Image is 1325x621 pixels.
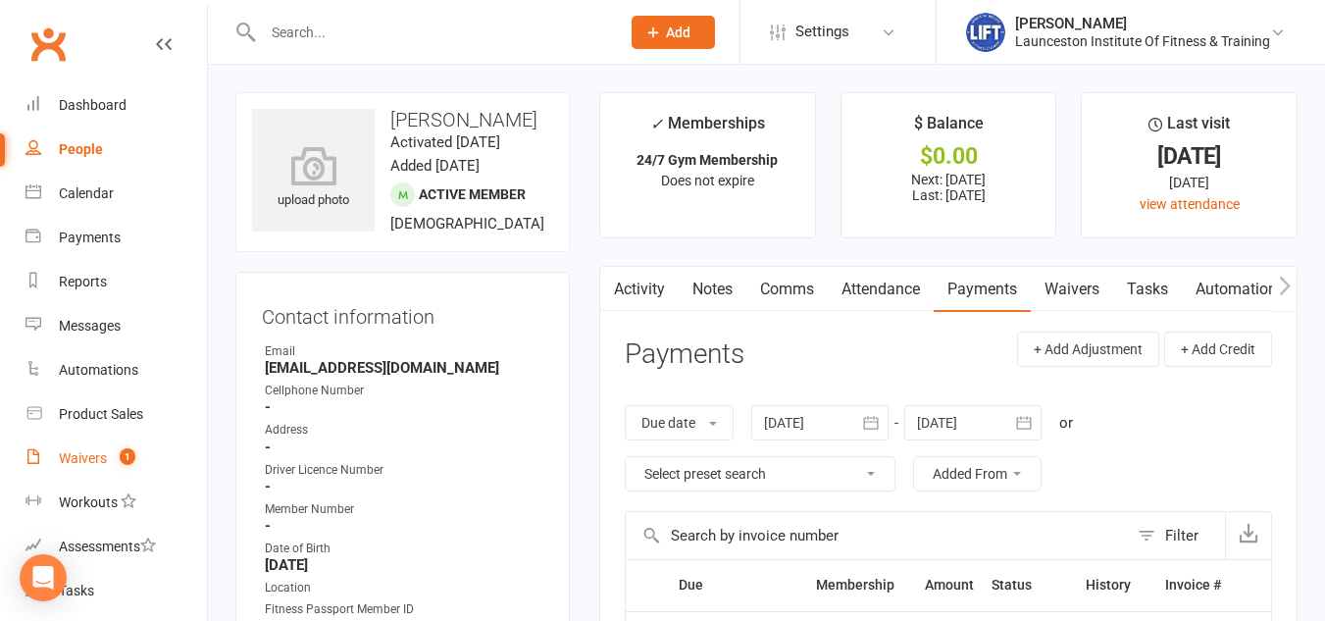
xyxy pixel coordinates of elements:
[262,298,543,328] h3: Contact information
[670,560,807,610] th: Due
[265,556,543,574] strong: [DATE]
[265,342,543,361] div: Email
[59,185,114,201] div: Calendar
[59,494,118,510] div: Workouts
[637,152,778,168] strong: 24/7 Gym Membership
[934,267,1031,312] a: Payments
[1113,267,1182,312] a: Tasks
[265,439,543,456] strong: -
[25,260,207,304] a: Reports
[25,128,207,172] a: People
[746,267,828,312] a: Comms
[916,560,983,610] th: Amount
[59,450,107,466] div: Waivers
[25,525,207,569] a: Assessments
[120,448,135,465] span: 1
[666,25,690,40] span: Add
[24,20,73,69] a: Clubworx
[983,560,1077,610] th: Status
[59,230,121,245] div: Payments
[1099,146,1279,167] div: [DATE]
[265,500,543,519] div: Member Number
[59,141,103,157] div: People
[252,146,375,211] div: upload photo
[390,133,500,151] time: Activated [DATE]
[59,362,138,378] div: Automations
[265,359,543,377] strong: [EMAIL_ADDRESS][DOMAIN_NAME]
[25,172,207,216] a: Calendar
[679,267,746,312] a: Notes
[25,348,207,392] a: Automations
[1059,411,1073,435] div: or
[1164,332,1272,367] button: + Add Credit
[59,318,121,334] div: Messages
[59,274,107,289] div: Reports
[265,421,543,440] div: Address
[828,267,934,312] a: Attendance
[59,583,94,598] div: Tasks
[1140,196,1240,212] a: view attendance
[859,172,1039,203] p: Next: [DATE] Last: [DATE]
[1099,172,1279,193] div: [DATE]
[390,157,480,175] time: Added [DATE]
[25,304,207,348] a: Messages
[1182,267,1299,312] a: Automations
[1165,524,1198,547] div: Filter
[25,83,207,128] a: Dashboard
[807,560,916,610] th: Membership
[1017,332,1159,367] button: + Add Adjustment
[913,456,1042,492] button: Added From
[25,481,207,525] a: Workouts
[390,215,544,233] span: [DEMOGRAPHIC_DATA]
[966,13,1005,52] img: thumb_image1711312309.png
[1015,32,1270,50] div: Launceston Institute Of Fitness & Training
[265,478,543,495] strong: -
[419,186,526,202] span: Active member
[252,109,553,130] h3: [PERSON_NAME]
[600,267,679,312] a: Activity
[650,115,663,133] i: ✓
[1148,111,1230,146] div: Last visit
[1031,267,1113,312] a: Waivers
[25,392,207,437] a: Product Sales
[265,600,543,619] div: Fitness Passport Member ID
[650,111,765,147] div: Memberships
[59,539,156,554] div: Assessments
[859,146,1039,167] div: $0.00
[1077,560,1156,610] th: History
[265,461,543,480] div: Driver Licence Number
[25,569,207,613] a: Tasks
[265,382,543,400] div: Cellphone Number
[632,16,715,49] button: Add
[265,579,543,597] div: Location
[20,554,67,601] div: Open Intercom Messenger
[25,437,207,481] a: Waivers 1
[795,10,849,54] span: Settings
[1156,560,1230,610] th: Invoice #
[257,19,606,46] input: Search...
[626,512,1128,559] input: Search by invoice number
[265,517,543,535] strong: -
[265,398,543,416] strong: -
[625,339,744,370] h3: Payments
[59,97,127,113] div: Dashboard
[625,405,734,440] button: Due date
[25,216,207,260] a: Payments
[661,173,754,188] span: Does not expire
[265,540,543,558] div: Date of Birth
[59,406,143,422] div: Product Sales
[1015,15,1270,32] div: [PERSON_NAME]
[1128,512,1225,559] button: Filter
[914,111,984,146] div: $ Balance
